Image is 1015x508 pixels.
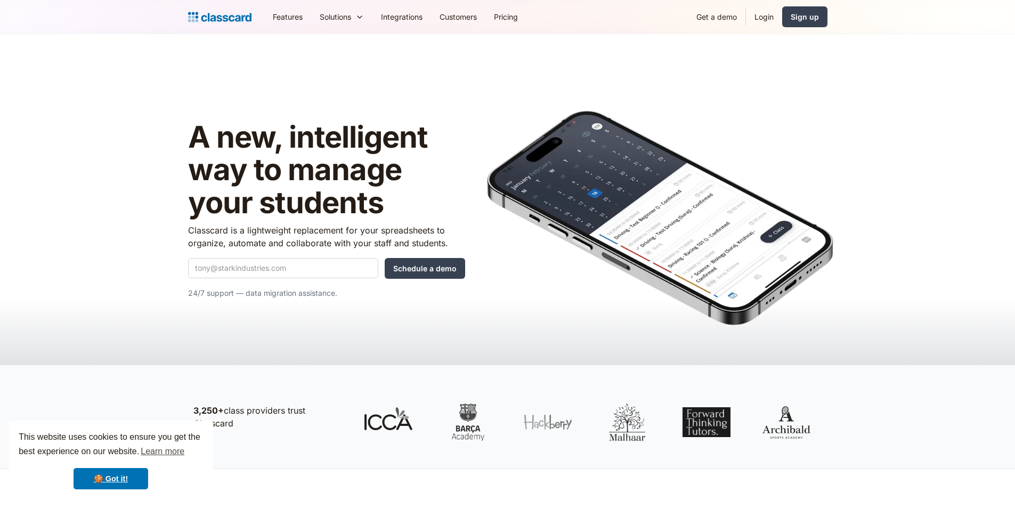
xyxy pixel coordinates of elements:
[746,5,782,29] a: Login
[19,431,203,459] span: This website uses cookies to ensure you get the best experience on our website.
[431,5,485,29] a: Customers
[791,11,819,22] div: Sign up
[188,10,251,25] a: Logo
[9,421,213,499] div: cookieconsent
[74,468,148,489] a: dismiss cookie message
[320,11,351,22] div: Solutions
[311,5,372,29] div: Solutions
[782,6,827,27] a: Sign up
[485,5,526,29] a: Pricing
[688,5,745,29] a: Get a demo
[193,404,343,430] p: class providers trust Classcard
[139,444,186,459] a: learn more about cookies
[188,258,465,279] form: Quick Demo Form
[372,5,431,29] a: Integrations
[188,224,465,249] p: Classcard is a lightweight replacement for your spreadsheets to organize, automate and collaborat...
[188,121,465,220] h1: A new, intelligent way to manage your students
[264,5,311,29] a: Features
[193,405,224,416] strong: 3,250+
[188,258,378,278] input: tony@starkindustries.com
[385,258,465,279] input: Schedule a demo
[188,287,465,300] p: 24/7 support — data migration assistance.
